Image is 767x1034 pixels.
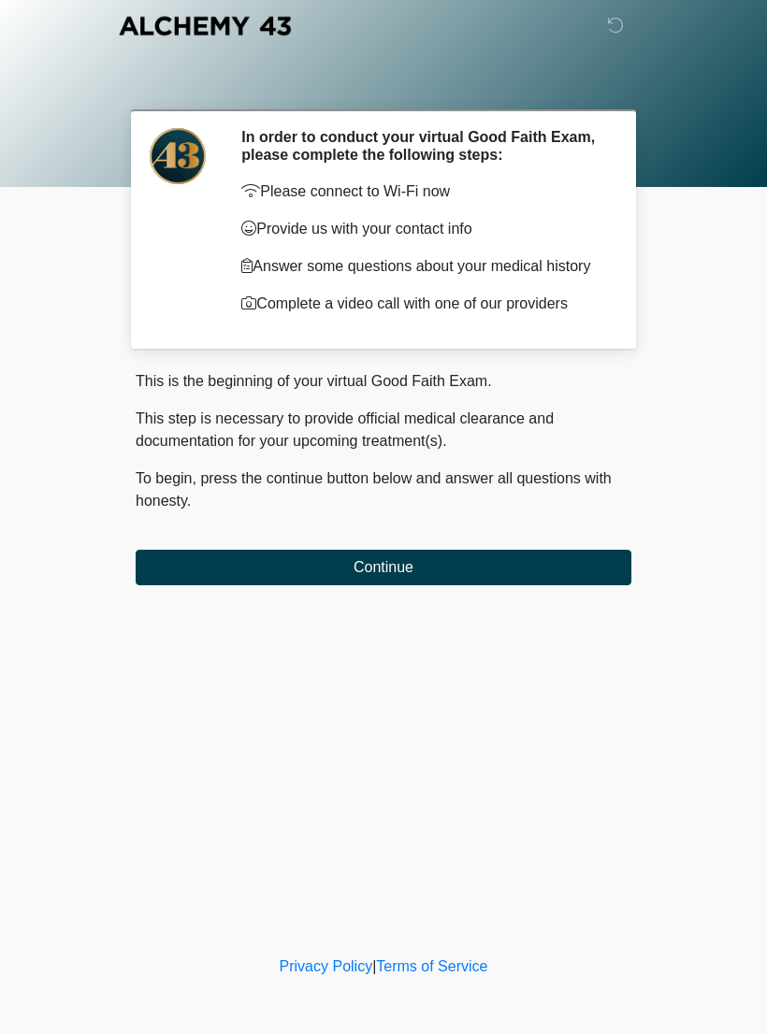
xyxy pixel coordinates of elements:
[117,14,293,37] img: Alchemy 43 Logo
[241,218,603,240] p: Provide us with your contact info
[122,67,645,102] h1: ‎ ‎ ‎ ‎
[136,467,631,512] p: To begin, press the continue button below and answer all questions with honesty.
[280,958,373,974] a: Privacy Policy
[376,958,487,974] a: Terms of Service
[136,408,631,452] p: This step is necessary to provide official medical clearance and documentation for your upcoming ...
[241,180,603,203] p: Please connect to Wi-Fi now
[136,370,631,393] p: This is the beginning of your virtual Good Faith Exam.
[241,128,603,164] h2: In order to conduct your virtual Good Faith Exam, please complete the following steps:
[241,255,603,278] p: Answer some questions about your medical history
[150,128,206,184] img: Agent Avatar
[372,958,376,974] a: |
[136,550,631,585] button: Continue
[241,293,603,315] p: Complete a video call with one of our providers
